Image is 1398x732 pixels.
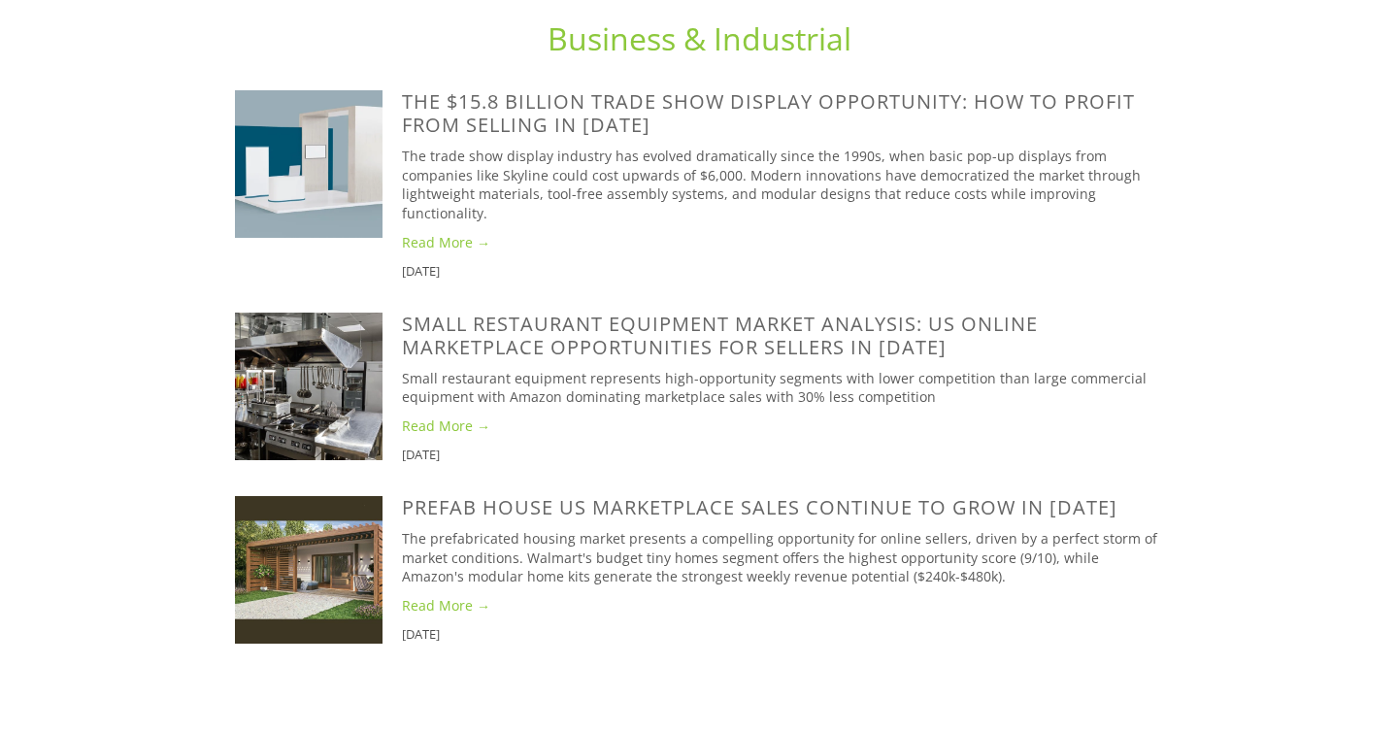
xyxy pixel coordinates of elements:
time: [DATE] [402,446,440,463]
a: Business & Industrial [548,17,851,59]
img: Small Restaurant Equipment Market Analysis: US Online Marketplace Opportunities for Sellers in 2025 [235,313,383,460]
a: Small Restaurant Equipment Market Analysis: US Online Marketplace Opportunities for Sellers in [D... [402,311,1038,360]
a: Small Restaurant Equipment Market Analysis: US Online Marketplace Opportunities for Sellers in 2025 [235,313,402,460]
a: The $15.8 Billion Trade Show Display Opportunity: How to Profit from selling in 2025 [235,90,402,238]
a: Prefab House US Marketplace sales continue to grow in 2025 [235,496,402,644]
p: The prefabricated housing market presents a compelling opportunity for online sellers, driven by ... [402,529,1163,586]
p: The trade show display industry has evolved dramatically since the 1990s, when basic pop-up displ... [402,147,1163,222]
a: Prefab House US Marketplace sales continue to grow in [DATE] [402,494,1117,520]
a: Read More → [402,596,1163,616]
time: [DATE] [402,625,440,643]
time: [DATE] [402,262,440,280]
a: The $15.8 Billion Trade Show Display Opportunity: How to Profit from selling in [DATE] [402,88,1135,138]
img: The $15.8 Billion Trade Show Display Opportunity: How to Profit from selling in 2025 [235,90,383,238]
img: Prefab House US Marketplace sales continue to grow in 2025 [235,496,383,644]
a: Read More → [402,416,1163,436]
p: Small restaurant equipment represents high-opportunity segments with lower competition than large... [402,369,1163,407]
a: Read More → [402,233,1163,252]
